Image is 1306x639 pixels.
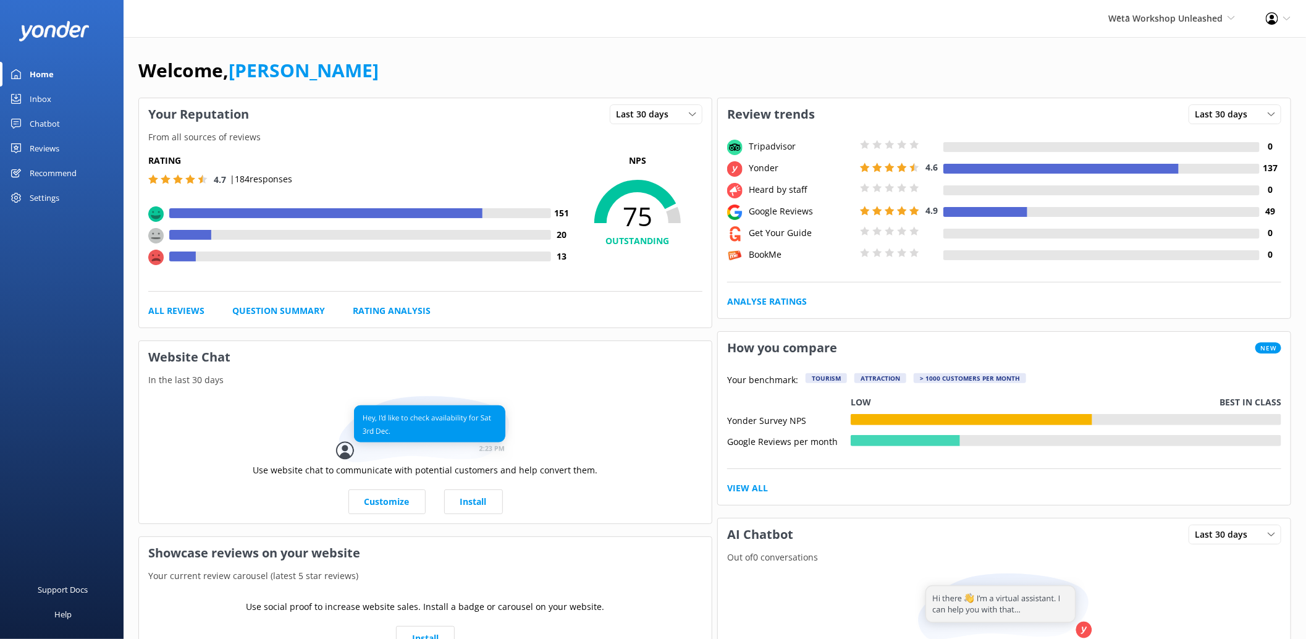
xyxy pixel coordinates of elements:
img: conversation... [336,396,515,463]
span: 75 [573,201,702,232]
h4: 0 [1260,140,1281,153]
p: Your current review carousel (latest 5 star reviews) [139,569,712,583]
span: 4.9 [925,205,938,216]
h4: 0 [1260,183,1281,197]
span: Wētā Workshop Unleashed [1108,12,1223,24]
div: Support Docs [38,577,88,602]
div: Settings [30,185,59,210]
p: From all sources of reviews [139,130,712,144]
h4: 137 [1260,161,1281,175]
div: Get Your Guide [746,226,857,240]
h3: Website Chat [139,341,712,373]
div: Home [30,62,54,87]
span: Last 30 days [1195,528,1255,541]
a: [PERSON_NAME] [229,57,379,83]
div: Inbox [30,87,51,111]
h4: OUTSTANDING [573,234,702,248]
div: Tripadvisor [746,140,857,153]
p: Use social proof to increase website sales. Install a badge or carousel on your website. [246,600,605,614]
div: Recommend [30,161,77,185]
div: Attraction [854,373,906,383]
div: Reviews [30,136,59,161]
img: yonder-white-logo.png [19,21,90,41]
div: Chatbot [30,111,60,136]
p: In the last 30 days [139,373,712,387]
a: View All [727,481,768,495]
h4: 13 [551,250,573,263]
a: Rating Analysis [353,304,431,318]
h1: Welcome, [138,56,379,85]
p: Out of 0 conversations [718,551,1291,564]
p: NPS [573,154,702,167]
h3: How you compare [718,332,846,364]
p: | 184 responses [230,172,292,186]
span: 4.7 [214,174,226,185]
p: Use website chat to communicate with potential customers and help convert them. [253,463,598,477]
div: Yonder Survey NPS [727,414,851,425]
h3: Your Reputation [139,98,258,130]
a: All Reviews [148,304,204,318]
div: > 1000 customers per month [914,373,1026,383]
h4: 49 [1260,205,1281,218]
a: Install [444,489,503,514]
h3: AI Chatbot [718,518,803,551]
div: Help [54,602,72,627]
div: Google Reviews [746,205,857,218]
p: Best in class [1220,396,1281,409]
div: Heard by staff [746,183,857,197]
h4: 0 [1260,248,1281,261]
p: Your benchmark: [727,373,798,388]
p: Low [851,396,871,409]
a: Question Summary [232,304,325,318]
span: New [1255,342,1281,353]
h3: Showcase reviews on your website [139,537,712,569]
div: Google Reviews per month [727,435,851,446]
h4: 151 [551,206,573,220]
div: Yonder [746,161,857,175]
h3: Review trends [718,98,824,130]
span: Last 30 days [616,108,676,121]
div: BookMe [746,248,857,261]
a: Customize [348,489,426,514]
span: 4.6 [925,161,938,173]
h5: Rating [148,154,573,167]
h4: 20 [551,228,573,242]
span: Last 30 days [1195,108,1255,121]
a: Analyse Ratings [727,295,807,308]
h4: 0 [1260,226,1281,240]
div: Tourism [806,373,847,383]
